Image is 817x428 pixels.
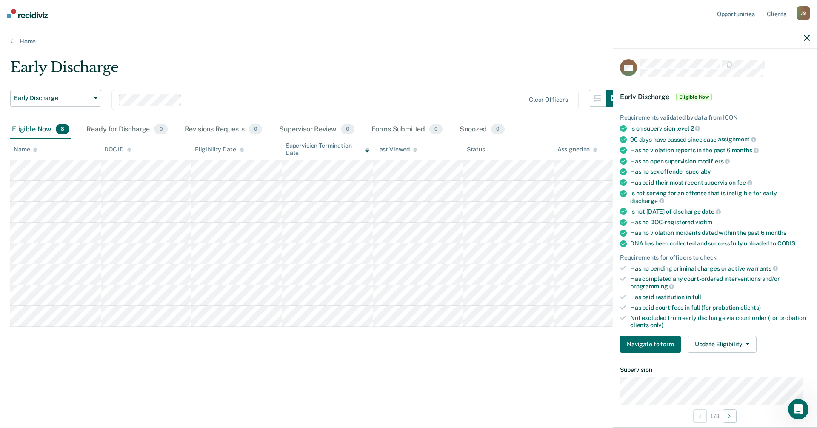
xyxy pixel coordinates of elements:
span: Early Discharge [14,94,91,102]
span: 0 [429,124,443,135]
a: Home [10,37,807,45]
span: discharge [630,197,664,204]
img: Recidiviz [7,9,48,18]
span: 0 [341,124,354,135]
button: Previous Opportunity [693,409,707,423]
div: Not excluded from early discharge via court order (for probation clients [630,314,810,329]
div: Eligible Now [10,120,71,139]
span: 2 [691,125,700,132]
div: Forms Submitted [370,120,445,139]
span: Early Discharge [620,93,669,101]
span: clients) [740,304,761,311]
div: Eligibility Date [195,146,244,153]
span: Eligible Now [676,93,712,101]
div: Revisions Requests [183,120,264,139]
div: Status [467,146,485,153]
span: 8 [56,124,69,135]
div: Supervision Termination Date [286,142,369,157]
span: date [702,208,720,215]
div: Has no violation reports in the past 6 [630,146,810,154]
span: 0 [249,124,262,135]
div: Has no open supervision [630,157,810,165]
a: Navigate to form link [620,336,684,353]
div: 90 days have passed since case [630,136,810,143]
div: Assigned to [557,146,597,153]
div: Requirements for officers to check [620,254,810,261]
div: Has paid their most recent supervision [630,179,810,186]
span: months [766,229,786,236]
div: Has no pending criminal charges or active [630,265,810,272]
div: Early DischargeEligible Now [613,83,817,111]
span: specialty [686,168,711,175]
div: Requirements validated by data from ICON [620,114,810,121]
div: J S [797,6,810,20]
span: CODIS [777,240,795,247]
div: Has no DOC-registered [630,219,810,226]
span: warrants [746,265,778,272]
div: Has no sex offender [630,168,810,175]
div: Supervisor Review [277,120,356,139]
div: Last Viewed [376,146,417,153]
div: DOC ID [104,146,131,153]
div: Is not serving for an offense that is ineligible for early [630,190,810,204]
div: Snoozed [458,120,506,139]
button: Navigate to form [620,336,681,353]
div: Ready for Discharge [85,120,169,139]
span: fee [737,179,752,186]
div: Name [14,146,37,153]
div: Has paid court fees in full (for probation [630,304,810,311]
span: programming [630,283,674,290]
div: Is on supervision level [630,125,810,132]
iframe: Intercom live chat [788,399,808,419]
button: Next Opportunity [723,409,737,423]
span: modifiers [697,158,730,165]
div: Has paid restitution in [630,294,810,301]
span: victim [695,219,712,225]
dt: Supervision [620,366,810,374]
div: 1 / 8 [613,405,817,427]
div: Early Discharge [10,59,623,83]
span: 0 [154,124,167,135]
span: 0 [491,124,504,135]
div: Has no violation incidents dated within the past 6 [630,229,810,237]
div: Clear officers [529,96,568,103]
span: months [732,147,759,154]
span: only) [650,322,663,328]
div: DNA has been collected and successfully uploaded to [630,240,810,247]
div: Has completed any court-ordered interventions and/or [630,275,810,290]
span: assignment [718,136,756,143]
div: Is not [DATE] of discharge [630,208,810,215]
span: full [692,294,701,300]
button: Update Eligibility [688,336,757,353]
